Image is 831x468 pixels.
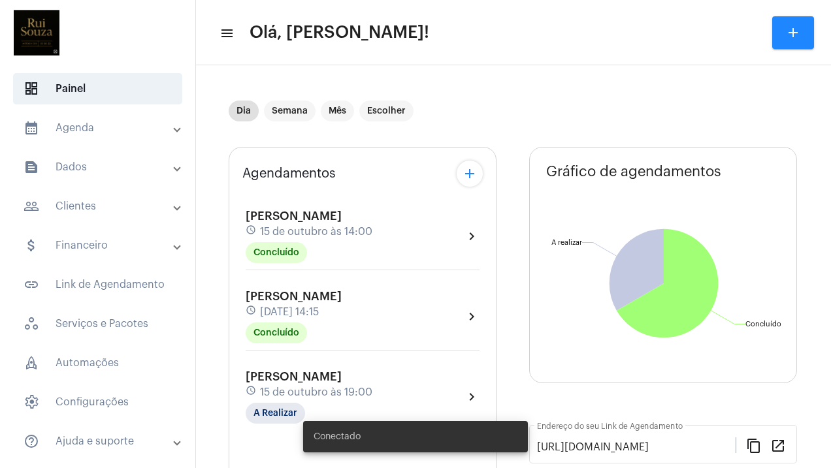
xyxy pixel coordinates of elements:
mat-icon: sidenav icon [24,277,39,292]
mat-expansion-panel-header: sidenav iconAgenda [8,112,195,144]
span: [PERSON_NAME] [246,210,342,222]
span: [PERSON_NAME] [246,290,342,302]
span: sidenav icon [24,355,39,371]
mat-icon: sidenav icon [24,159,39,175]
mat-icon: chevron_right [464,389,480,405]
mat-icon: schedule [246,305,257,319]
mat-icon: sidenav icon [24,238,39,253]
mat-panel-title: Clientes [24,198,174,214]
mat-chip: A Realizar [246,403,305,424]
span: Serviços e Pacotes [13,308,182,339]
mat-icon: sidenav icon [220,25,233,41]
mat-panel-title: Ajuda e suporte [24,433,174,449]
mat-expansion-panel-header: sidenav iconClientes [8,191,195,222]
mat-icon: add [462,166,478,181]
mat-icon: schedule [246,225,257,239]
mat-chip: Mês [321,101,354,121]
mat-icon: sidenav icon [24,198,39,214]
mat-expansion-panel-header: sidenav iconFinanceiro [8,230,195,261]
mat-chip: Escolher [359,101,414,121]
mat-icon: sidenav icon [24,433,39,449]
span: Automações [13,347,182,379]
span: Olá, [PERSON_NAME]! [250,22,429,43]
mat-icon: sidenav icon [24,120,39,136]
mat-icon: content_copy [746,437,762,453]
input: Link [537,441,736,453]
mat-expansion-panel-header: sidenav iconAjuda e suporte [8,426,195,457]
span: Conectado [314,430,361,443]
mat-panel-title: Dados [24,159,174,175]
mat-panel-title: Financeiro [24,238,174,253]
mat-chip: Dia [229,101,259,121]
mat-chip: Concluído [246,242,307,263]
mat-icon: chevron_right [464,309,480,324]
span: sidenav icon [24,394,39,410]
span: 15 de outubro às 19:00 [260,386,372,398]
span: Gráfico de agendamentos [546,164,721,179]
span: Configurações [13,386,182,418]
mat-expansion-panel-header: sidenav iconDados [8,151,195,183]
mat-icon: open_in_new [770,437,786,453]
span: [PERSON_NAME] [246,371,342,382]
text: A realizar [551,239,582,246]
span: [DATE] 14:15 [260,306,319,318]
span: Agendamentos [242,166,336,181]
text: Concluído [745,320,781,328]
mat-panel-title: Agenda [24,120,174,136]
span: sidenav icon [24,316,39,332]
img: ccb5d41e-0bfb-24d3-bef9-e6538bf4521d.jpeg [10,7,63,59]
mat-chip: Concluído [246,322,307,343]
mat-chip: Semana [264,101,316,121]
mat-icon: schedule [246,385,257,399]
span: sidenav icon [24,81,39,97]
mat-icon: chevron_right [464,228,480,244]
span: 15 de outubro às 14:00 [260,226,372,238]
span: Painel [13,73,182,104]
span: Link de Agendamento [13,269,182,300]
mat-icon: add [785,25,801,40]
